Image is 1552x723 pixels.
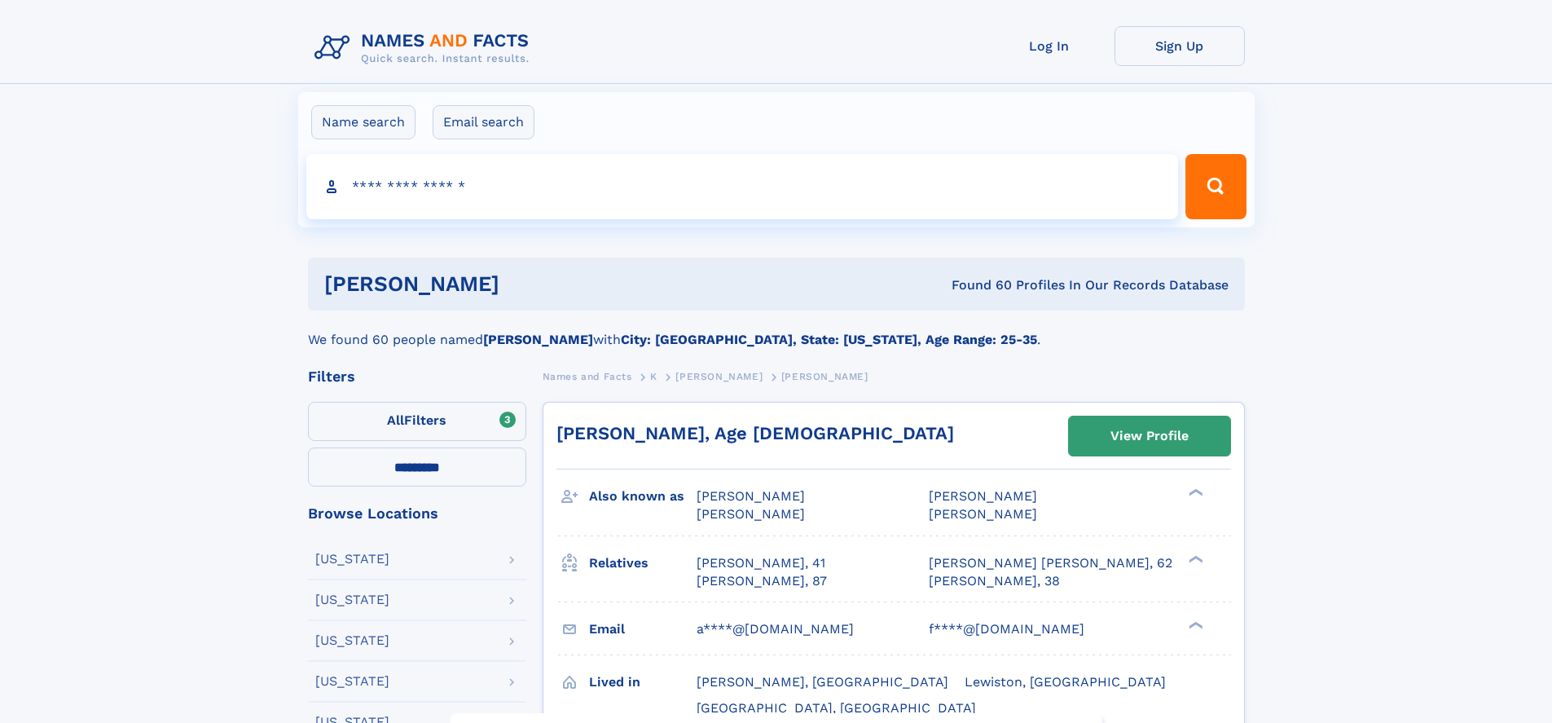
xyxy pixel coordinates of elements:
[589,668,697,696] h3: Lived in
[697,506,805,522] span: [PERSON_NAME]
[306,154,1179,219] input: search input
[315,675,389,688] div: [US_STATE]
[725,276,1229,294] div: Found 60 Profiles In Our Records Database
[308,402,526,441] label: Filters
[315,634,389,647] div: [US_STATE]
[965,674,1166,690] span: Lewiston, [GEOGRAPHIC_DATA]
[589,549,697,577] h3: Relatives
[433,105,534,139] label: Email search
[650,371,657,382] span: K
[697,572,827,590] a: [PERSON_NAME], 87
[1185,487,1204,498] div: ❯
[929,506,1037,522] span: [PERSON_NAME]
[929,554,1172,572] a: [PERSON_NAME] [PERSON_NAME], 62
[697,674,948,690] span: [PERSON_NAME], [GEOGRAPHIC_DATA]
[315,553,389,566] div: [US_STATE]
[1110,417,1189,455] div: View Profile
[543,366,632,386] a: Names and Facts
[315,593,389,606] div: [US_STATE]
[621,332,1037,347] b: City: [GEOGRAPHIC_DATA], State: [US_STATE], Age Range: 25-35
[308,506,526,521] div: Browse Locations
[1185,619,1204,630] div: ❯
[1069,417,1230,456] a: View Profile
[308,311,1245,350] div: We found 60 people named with .
[650,366,657,386] a: K
[1185,553,1204,564] div: ❯
[324,274,726,294] h1: [PERSON_NAME]
[675,371,763,382] span: [PERSON_NAME]
[675,366,763,386] a: [PERSON_NAME]
[308,369,526,384] div: Filters
[929,488,1037,504] span: [PERSON_NAME]
[308,26,543,70] img: Logo Names and Facts
[387,412,404,428] span: All
[697,554,825,572] a: [PERSON_NAME], 41
[556,423,954,443] a: [PERSON_NAME], Age [DEMOGRAPHIC_DATA]
[781,371,868,382] span: [PERSON_NAME]
[311,105,415,139] label: Name search
[697,488,805,504] span: [PERSON_NAME]
[929,572,1060,590] a: [PERSON_NAME], 38
[1115,26,1245,66] a: Sign Up
[984,26,1115,66] a: Log In
[697,700,976,716] span: [GEOGRAPHIC_DATA], [GEOGRAPHIC_DATA]
[589,483,697,510] h3: Also known as
[483,332,593,347] b: [PERSON_NAME]
[1185,154,1246,219] button: Search Button
[589,615,697,643] h3: Email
